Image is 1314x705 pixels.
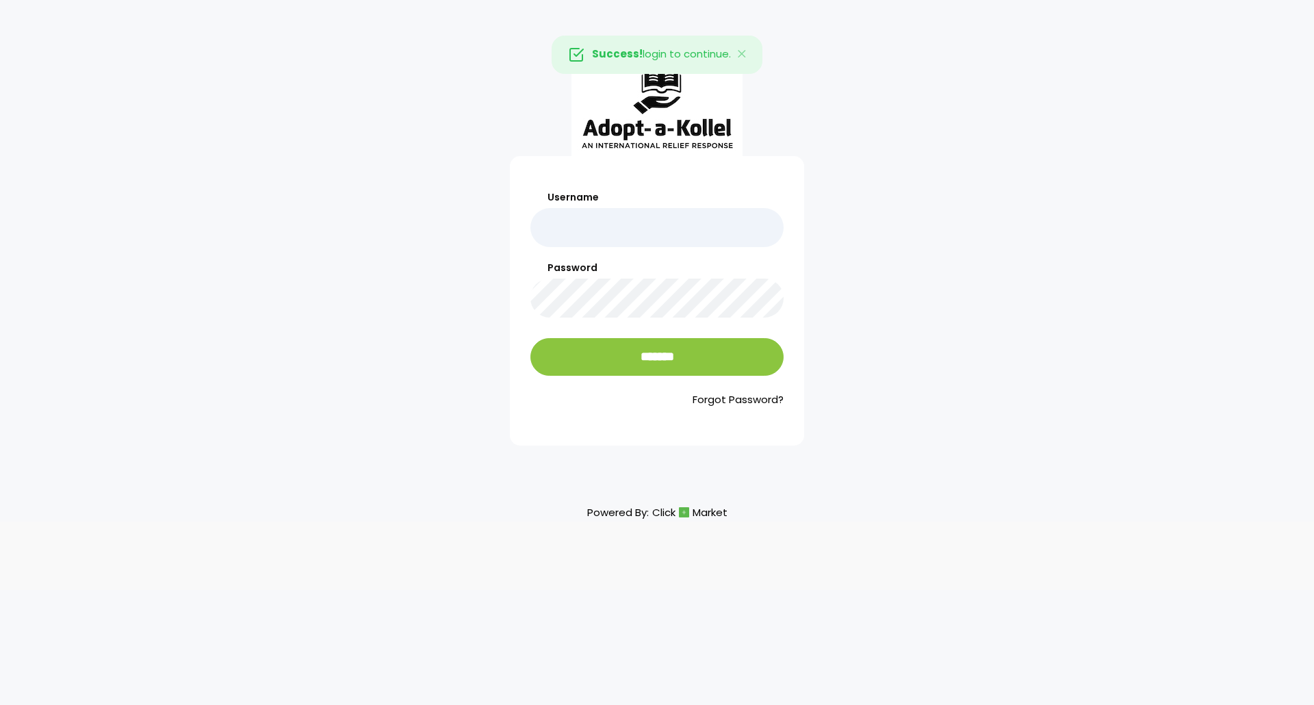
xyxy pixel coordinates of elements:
[552,36,762,74] div: login to continue.
[571,57,743,156] img: aak_logo_sm.jpeg
[530,190,784,205] label: Username
[530,261,784,275] label: Password
[587,503,727,522] p: Powered By:
[652,503,727,522] a: ClickMarket
[530,392,784,408] a: Forgot Password?
[679,507,689,517] img: cm_icon.png
[723,36,762,73] button: Close
[592,47,643,61] strong: Success!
